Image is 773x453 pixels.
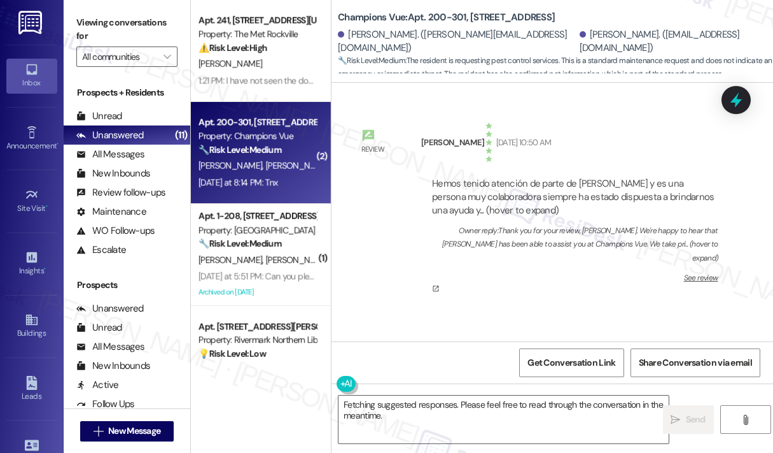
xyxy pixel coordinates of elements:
[432,273,718,292] a: See review
[198,58,262,69] span: [PERSON_NAME]
[80,421,174,442] button: New Message
[741,415,750,425] i: 
[76,167,150,180] div: New Inbounds
[198,160,266,171] span: [PERSON_NAME]
[421,340,473,354] div: Lease started
[266,160,330,171] span: [PERSON_NAME]
[198,210,316,223] div: Apt. 1-208, [STREET_ADDRESS]
[76,340,144,354] div: All Messages
[473,340,529,354] div: [DATE] 8:00 PM
[6,309,57,343] a: Buildings
[76,321,122,334] div: Unread
[76,378,119,392] div: Active
[686,413,706,426] span: Send
[338,54,773,82] span: : The resident is requesting pest control services. This is a standard maintenance request and do...
[46,202,48,211] span: •
[198,238,281,249] strong: 🔧 Risk Level: Medium
[361,143,385,156] div: Review
[57,140,59,148] span: •
[493,136,552,149] div: [DATE] 10:50 AM
[64,278,190,292] div: Prospects
[338,11,555,24] b: Champions Vue: Apt. 200-301, [STREET_ADDRESS]
[6,184,57,219] a: Site Visit •
[519,349,623,377] button: Get Conversation Link
[338,55,405,66] strong: 🔧 Risk Level: Medium
[76,13,178,47] label: Viewing conversations for
[639,356,752,370] span: Share Conversation via email
[198,129,316,143] div: Property: Champions Vue
[76,359,150,373] div: New Inbounds
[76,129,144,142] div: Unanswered
[527,356,615,370] span: Get Conversation Link
[671,415,680,425] i: 
[172,126,190,145] div: (11)
[338,396,669,443] textarea: Fetching suggested responses. Please feel free to read through the conversation in the meantime.
[442,226,718,263] div: Owner reply: Thank you for your review, [PERSON_NAME]. We're happy to hear that [PERSON_NAME] has...
[18,11,45,34] img: ResiDesk Logo
[108,424,160,438] span: New Message
[44,264,46,273] span: •
[197,284,317,300] div: Archived on [DATE]
[663,405,714,434] button: Send
[76,186,165,199] div: Review follow-ups
[64,86,190,99] div: Prospects + Residents
[76,302,144,315] div: Unanswered
[164,52,171,62] i: 
[338,28,576,55] div: [PERSON_NAME]. ([PERSON_NAME][EMAIL_ADDRESS][DOMAIN_NAME])
[76,110,122,123] div: Unread
[94,426,103,436] i: 
[198,176,278,188] div: [DATE] at 8:14 PM: Tnx
[198,333,316,347] div: Property: Rivermark Northern Liberties
[76,398,135,411] div: Follow Ups
[6,372,57,406] a: Leads
[198,144,281,155] strong: 🔧 Risk Level: Medium
[198,224,316,237] div: Property: [GEOGRAPHIC_DATA] at [GEOGRAPHIC_DATA]
[630,349,760,377] button: Share Conversation via email
[6,59,57,93] a: Inbox
[432,177,714,217] div: Hemos tenido atención de parte de [PERSON_NAME] y es una persona muy colaboradora siempre ha esta...
[198,116,316,129] div: Apt. 200-301, [STREET_ADDRESS]
[76,205,146,219] div: Maintenance
[421,136,485,149] div: [PERSON_NAME]
[6,247,57,281] a: Insights •
[580,28,763,55] div: [PERSON_NAME]. ([EMAIL_ADDRESS][DOMAIN_NAME])
[266,254,330,266] span: [PERSON_NAME]
[198,320,316,333] div: Apt. [STREET_ADDRESS][PERSON_NAME]
[76,224,155,238] div: WO Follow-ups
[198,14,316,27] div: Apt. 241, [STREET_ADDRESS][US_STATE]
[198,254,266,266] span: [PERSON_NAME]
[198,348,266,359] strong: 💡 Risk Level: Low
[76,148,144,161] div: All Messages
[76,243,126,257] div: Escalate
[198,27,316,41] div: Property: The Met Rockville
[82,47,157,67] input: All communities
[198,42,267,54] strong: ⚠️ Risk Level: High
